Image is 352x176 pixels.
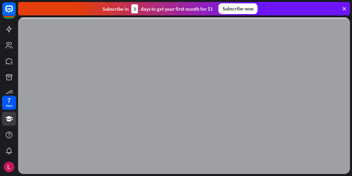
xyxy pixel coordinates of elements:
[131,4,138,13] div: 3
[7,97,11,103] div: 7
[218,3,258,14] div: Subscribe now
[2,96,16,110] a: 7 days
[6,103,12,108] div: days
[102,4,213,13] div: Subscribe in days to get your first month for $1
